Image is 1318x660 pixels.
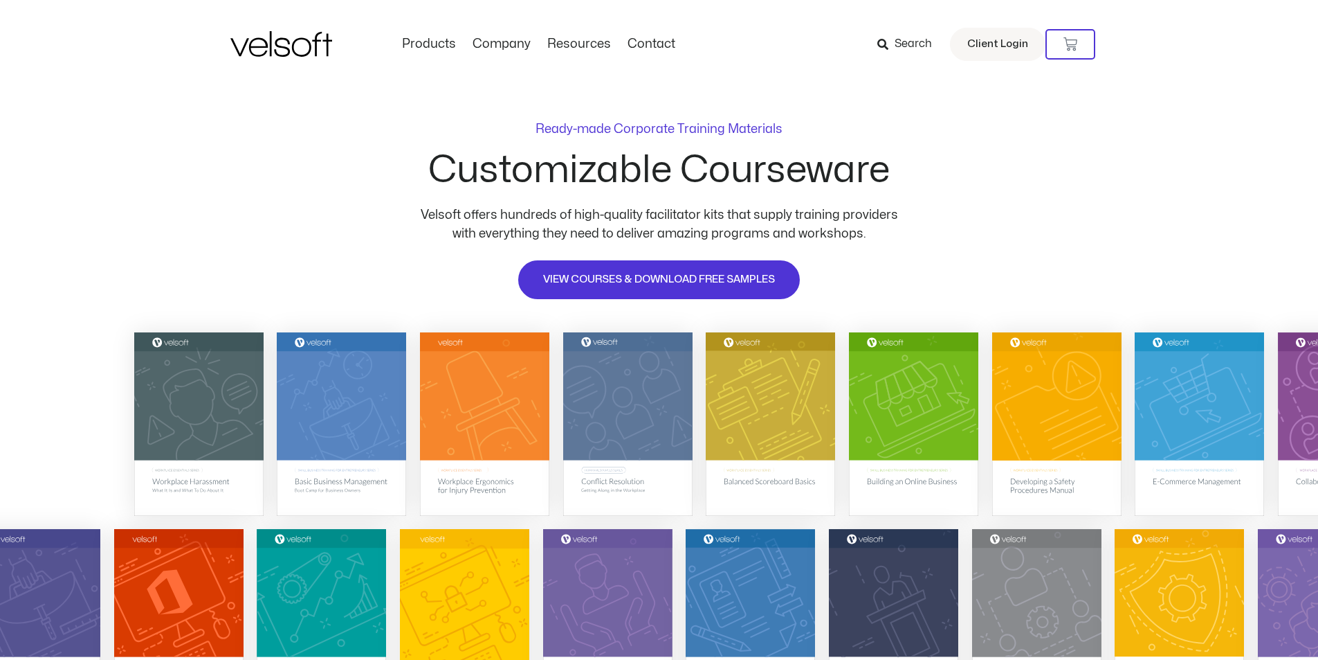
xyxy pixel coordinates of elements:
a: Search [877,33,942,56]
img: Velsoft Training Materials [230,31,332,57]
p: Ready-made Corporate Training Materials [536,123,782,136]
a: ProductsMenu Toggle [394,37,464,52]
nav: Menu [394,37,684,52]
span: Client Login [967,35,1028,53]
span: VIEW COURSES & DOWNLOAD FREE SAMPLES [543,271,775,288]
span: Search [895,35,932,53]
a: ContactMenu Toggle [619,37,684,52]
a: VIEW COURSES & DOWNLOAD FREE SAMPLES [517,259,801,301]
a: ResourcesMenu Toggle [539,37,619,52]
a: CompanyMenu Toggle [464,37,539,52]
a: Client Login [950,28,1045,61]
h2: Customizable Courseware [428,152,890,189]
p: Velsoft offers hundreds of high-quality facilitator kits that supply training providers with ever... [410,206,908,243]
